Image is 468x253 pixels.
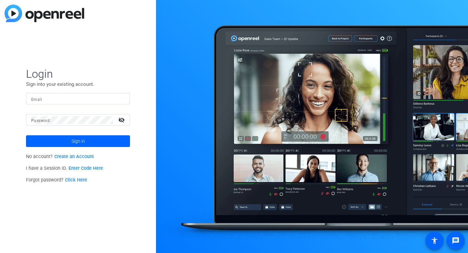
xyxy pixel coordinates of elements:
mat-icon: accessibility [431,237,438,245]
a: Click Here [65,177,87,183]
span: Sign in [71,133,85,149]
span: I have a Session ID. [26,166,103,171]
a: Enter Code Here [69,166,103,171]
span: No account? [26,154,94,159]
mat-icon: visibility_off [114,115,130,125]
mat-label: Password [31,118,50,123]
span: Login [26,67,130,81]
img: blue-gradient.svg [5,5,84,22]
input: Enter Email Address [31,95,125,103]
mat-icon: message [452,237,460,245]
button: Sign in [26,135,130,147]
p: Sign into your existing account. [26,81,130,88]
a: Create an Account [54,154,94,159]
mat-label: Email [31,97,42,102]
span: Forgot password? [26,177,87,183]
